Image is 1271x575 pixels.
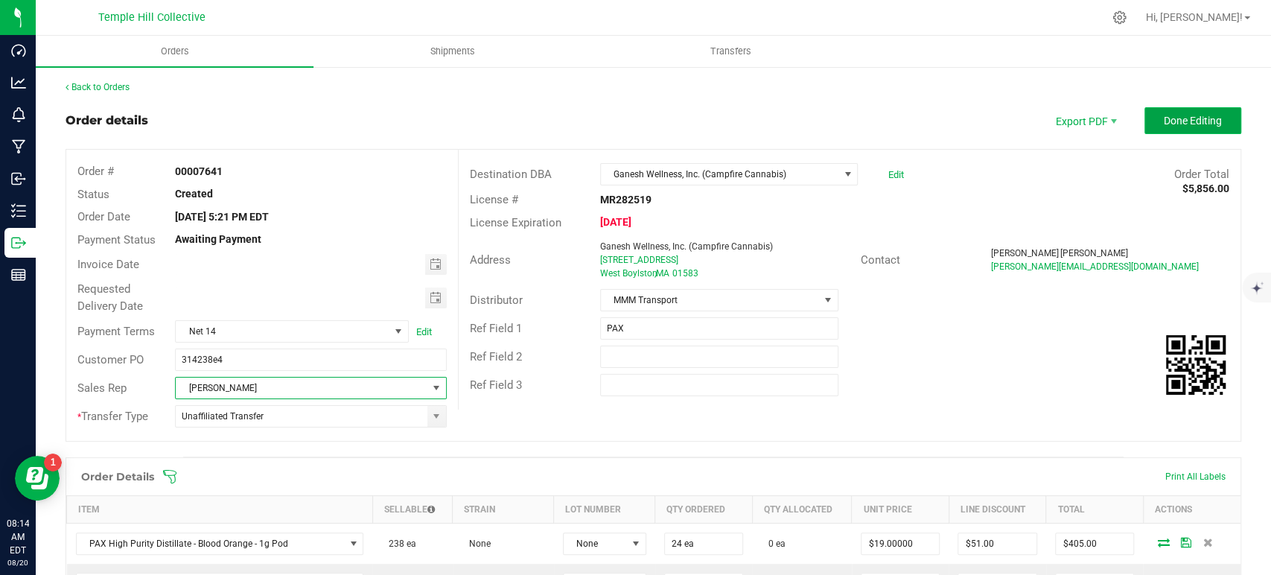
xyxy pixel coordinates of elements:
span: Address [470,253,511,267]
th: Qty Ordered [655,496,753,524]
th: Sellable [372,496,453,524]
input: 0 [665,533,743,554]
inline-svg: Analytics [11,75,26,90]
span: NO DATA FOUND [76,533,364,555]
div: Manage settings [1110,10,1129,25]
span: Payment Status [77,233,156,247]
strong: [DATE] 5:21 PM EDT [175,211,269,223]
inline-svg: Inbound [11,171,26,186]
span: Order Total [1174,168,1229,181]
iframe: Resource center [15,456,60,501]
strong: [DATE] [600,216,631,228]
span: 238 ea [381,539,416,549]
th: Total [1046,496,1144,524]
span: 0 ea [761,539,786,549]
th: Qty Allocated [752,496,852,524]
h1: Order Details [81,471,154,483]
inline-svg: Outbound [11,235,26,250]
strong: Created [175,188,213,200]
a: Transfers [592,36,870,67]
span: 01583 [672,268,698,279]
span: Ref Field 3 [470,378,522,392]
span: Requested Delivery Date [77,282,143,313]
span: Net 14 [176,321,389,342]
span: Sales Rep [77,381,127,395]
span: [STREET_ADDRESS] [600,255,678,265]
span: [PERSON_NAME] [1060,248,1128,258]
div: Order details [66,112,148,130]
span: Orders [141,45,209,58]
input: 0 [861,533,940,554]
span: Ganesh Wellness, Inc. (Campfire Cannabis) [600,241,773,252]
inline-svg: Dashboard [11,43,26,58]
span: [PERSON_NAME][EMAIL_ADDRESS][DOMAIN_NAME] [991,261,1199,272]
span: Invoice Date [77,258,139,271]
span: None [564,533,627,554]
button: Done Editing [1144,107,1241,134]
span: MMM Transport [601,290,819,311]
span: Ganesh Wellness, Inc. (Campfire Cannabis) [601,164,838,185]
span: West Boylston [600,268,657,279]
span: Transfer Type [77,410,148,423]
li: Export PDF [1040,107,1130,134]
span: Status [77,188,109,201]
input: 0 [958,533,1036,554]
img: Scan me! [1166,335,1226,395]
inline-svg: Reports [11,267,26,282]
span: Save Order Detail [1174,538,1197,547]
span: Done Editing [1164,115,1222,127]
span: Payment Terms [77,325,155,338]
th: Lot Number [554,496,655,524]
strong: 00007641 [175,165,223,177]
a: Shipments [313,36,591,67]
a: Edit [416,326,432,337]
span: Temple Hill Collective [98,11,206,24]
span: Hi, [PERSON_NAME]! [1146,11,1243,23]
span: Customer PO [77,353,144,366]
th: Unit Price [852,496,949,524]
span: MA [656,268,669,279]
th: Line Discount [949,496,1046,524]
th: Item [67,496,373,524]
span: License # [470,193,518,206]
iframe: Resource center unread badge [44,454,62,471]
span: Ref Field 1 [470,322,522,335]
span: None [462,539,491,549]
th: Strain [453,496,554,524]
p: 08:14 AM EDT [7,517,29,557]
p: 08/20 [7,557,29,568]
span: Delete Order Detail [1197,538,1219,547]
inline-svg: Monitoring [11,107,26,122]
span: Shipments [410,45,495,58]
span: License Expiration [470,216,561,229]
a: Edit [888,169,903,180]
span: Toggle calendar [425,254,447,275]
strong: $5,856.00 [1182,182,1229,194]
span: Distributor [470,293,523,307]
a: Orders [36,36,313,67]
qrcode: 00007641 [1166,335,1226,395]
inline-svg: Manufacturing [11,139,26,154]
th: Actions [1143,496,1240,524]
span: Toggle calendar [425,287,447,308]
span: Order # [77,165,114,178]
span: Order Date [77,210,130,223]
span: Contact [861,253,900,267]
input: 0 [1056,533,1134,554]
span: Transfers [690,45,771,58]
span: [PERSON_NAME] [991,248,1059,258]
span: Destination DBA [470,168,552,181]
span: PAX High Purity Distillate - Blood Orange - 1g Pod [77,533,345,554]
a: Back to Orders [66,82,130,92]
span: Ref Field 2 [470,350,522,363]
span: [PERSON_NAME] [176,378,427,398]
inline-svg: Inventory [11,203,26,218]
span: , [654,268,656,279]
strong: MR282519 [600,194,652,206]
strong: Awaiting Payment [175,233,261,245]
